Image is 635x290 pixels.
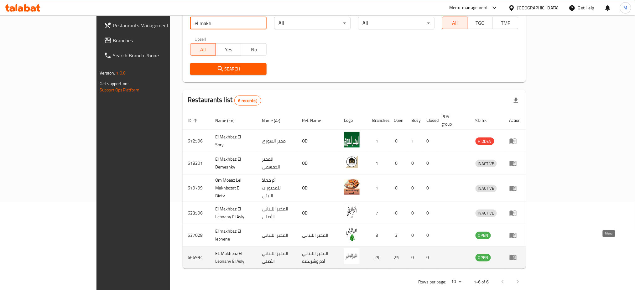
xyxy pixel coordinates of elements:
td: 3 [367,224,389,246]
button: TGO [467,17,493,29]
th: Busy [407,111,422,130]
a: Search Branch Phone [99,48,203,63]
td: 0 [422,130,437,152]
span: Restaurants Management [113,22,198,29]
th: Closed [422,111,437,130]
td: المخبز اللبناني [297,224,339,246]
td: 0 [389,202,407,224]
td: 0 [407,246,422,269]
td: El Makhbaz El Demeshky [210,152,257,174]
td: OD [297,130,339,152]
div: Rows per page: [449,277,464,287]
button: All [442,17,468,29]
span: TMP [496,18,516,28]
span: TGO [470,18,491,28]
td: أم معاذ للمخبوزات البيتي [257,174,297,202]
a: Branches [99,33,203,48]
div: Menu [509,159,521,167]
td: OD [297,152,339,174]
td: 0 [422,246,437,269]
a: Support.OpsPlatform [100,86,139,94]
td: 1 [407,130,422,152]
td: 1 [367,174,389,202]
span: Status [476,117,496,124]
span: Get support on: [100,80,128,88]
td: 1 [367,152,389,174]
td: El Makhbaz El Lebnany El Asly [210,202,257,224]
td: OD [297,174,339,202]
div: Menu [509,209,521,217]
td: 7 [367,202,389,224]
td: 0 [389,174,407,202]
td: 0 [407,174,422,202]
p: Rows per page: [418,278,446,286]
a: Restaurants Management [99,18,203,33]
td: El Makhbaz El Sory [210,130,257,152]
span: Name (Ar) [262,117,289,124]
td: مخبز السوري [257,130,297,152]
span: Search Branch Phone [113,52,198,59]
td: Om Moaaz Lel Makhbozat El Biety [210,174,257,202]
th: Branches [367,111,389,130]
div: Menu [509,231,521,239]
td: 0 [422,224,437,246]
span: INACTIVE [476,185,497,192]
span: 6 record(s) [235,98,261,104]
span: POS group [442,113,463,128]
div: Export file [508,93,523,108]
div: All [358,17,435,29]
th: Logo [339,111,367,130]
span: No [244,45,264,54]
table: enhanced table [183,111,526,269]
button: Yes [216,43,241,56]
td: 25 [389,246,407,269]
div: All [274,17,351,29]
td: المخبز اللبناني [257,224,297,246]
span: INACTIVE [476,160,497,167]
img: El makhbaz El lebnene [344,226,360,242]
td: المخبز اللبناني الأصلى [257,202,297,224]
td: 29 [367,246,389,269]
td: 0 [422,152,437,174]
span: 1.0.0 [116,69,126,77]
span: Name (En) [215,117,243,124]
h2: Restaurants list [188,95,261,106]
span: Branches [113,37,198,44]
td: 1 [367,130,389,152]
span: INACTIVE [476,210,497,217]
span: Ref. Name [302,117,330,124]
td: 0 [389,152,407,174]
span: All [445,18,465,28]
td: 0 [407,224,422,246]
button: No [241,43,267,56]
th: Action [504,111,526,130]
span: Search [195,65,262,73]
td: 0 [422,202,437,224]
div: OPEN [476,254,491,262]
td: 0 [407,202,422,224]
label: Upsell [195,37,206,41]
span: OPEN [476,254,491,261]
button: Search [190,63,267,75]
td: 3 [389,224,407,246]
span: HIDDEN [476,138,494,145]
img: El Makhbaz El Sory [344,132,360,148]
span: Yes [218,45,239,54]
span: OPEN [476,232,491,239]
td: المخبز الدمشقى [257,152,297,174]
button: All [190,43,216,56]
div: Menu [509,137,521,145]
p: 1-6 of 6 [474,278,489,286]
div: Menu [509,184,521,192]
input: Search for restaurant name or ID.. [190,17,267,29]
span: ID [188,117,200,124]
td: 0 [389,130,407,152]
img: EL Makhbaz El Lebnany El Asly [344,248,360,264]
td: EL Makhbaz El Lebnany El Asly [210,246,257,269]
td: المخبز اللبناني الأصلي [257,246,297,269]
td: 0 [422,174,437,202]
